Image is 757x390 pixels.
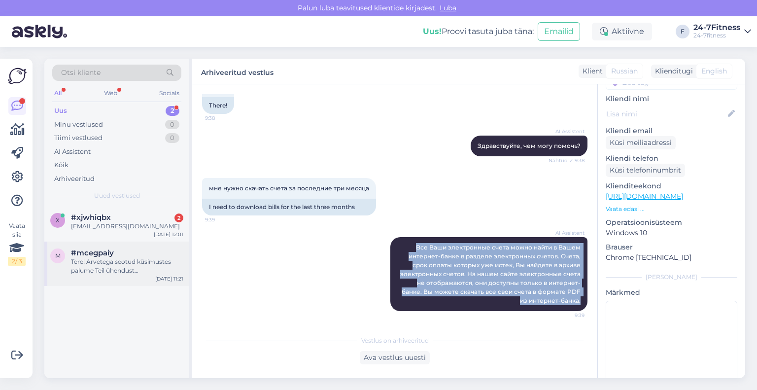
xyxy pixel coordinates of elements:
button: Emailid [538,22,580,41]
div: [DATE] 12:01 [154,231,183,238]
div: Tere! Arvetega seotud küsimustes palume Teil ühendust [PERSON_NAME] meiega e-[PERSON_NAME] [EMAIL... [71,257,183,275]
div: 2 [174,213,183,222]
label: Arhiveeritud vestlus [201,65,274,78]
p: Kliendi telefon [606,153,737,164]
p: Chrome [TECHNICAL_ID] [606,252,737,263]
div: Vaata siia [8,221,26,266]
span: 9:39 [205,216,242,223]
span: Все Ваши электронные счета можно найти в Вашем интернет-банке в разделе электронных счетов. Счета... [400,244,582,304]
input: Lisa nimi [606,108,726,119]
div: [PERSON_NAME] [606,273,737,282]
span: #mcegpaiy [71,248,114,257]
span: English [701,66,727,76]
span: Otsi kliente [61,68,101,78]
div: All [52,87,64,100]
div: Ava vestlus uuesti [360,351,430,364]
img: Askly Logo [8,67,27,85]
p: Kliendi email [606,126,737,136]
p: Kliendi nimi [606,94,737,104]
p: Märkmed [606,287,737,298]
span: 9:39 [548,312,585,319]
div: [EMAIL_ADDRESS][DOMAIN_NAME] [71,222,183,231]
div: 24-7fitness [693,32,740,39]
div: I need to download bills for the last three months [202,199,376,215]
div: Uus [54,106,67,116]
div: Küsi meiliaadressi [606,136,676,149]
span: m [55,252,61,259]
a: [URL][DOMAIN_NAME] [606,192,683,201]
p: Operatsioonisüsteem [606,217,737,228]
div: 24-7Fitness [693,24,740,32]
span: #xjwhiqbx [71,213,111,222]
div: 0 [165,133,179,143]
span: AI Assistent [548,229,585,237]
div: Kõik [54,160,69,170]
div: Tiimi vestlused [54,133,103,143]
div: Klienditugi [651,66,693,76]
div: Klient [579,66,603,76]
div: Aktiivne [592,23,652,40]
p: Brauser [606,242,737,252]
div: 2 / 3 [8,257,26,266]
a: 24-7Fitness24-7fitness [693,24,751,39]
span: Russian [611,66,638,76]
div: There! [202,97,234,114]
div: Küsi telefoninumbrit [606,164,685,177]
span: AI Assistent [548,128,585,135]
span: Vestlus on arhiveeritud [361,336,429,345]
div: Proovi tasuta juba täna: [423,26,534,37]
div: [DATE] 11:21 [155,275,183,283]
div: Arhiveeritud [54,174,95,184]
div: Web [102,87,119,100]
span: x [56,216,60,224]
span: Uued vestlused [94,191,140,200]
span: Nähtud ✓ 9:38 [548,157,585,164]
div: Socials [157,87,181,100]
p: Windows 10 [606,228,737,238]
span: 9:38 [205,114,242,122]
span: Luba [437,3,459,12]
div: AI Assistent [54,147,91,157]
span: Здравствуйте, чем могу помочь? [478,142,581,149]
div: Minu vestlused [54,120,103,130]
div: 0 [165,120,179,130]
b: Uus! [423,27,442,36]
p: Vaata edasi ... [606,205,737,213]
span: мне нужно скачать счета за последние три месяца [209,184,369,192]
p: Klienditeekond [606,181,737,191]
div: F [676,25,689,38]
div: 2 [166,106,179,116]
